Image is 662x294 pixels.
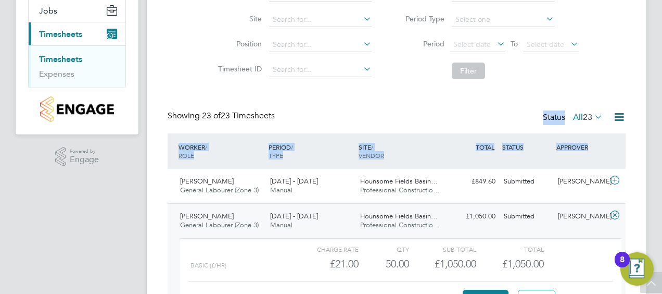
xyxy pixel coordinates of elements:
[500,173,554,190] div: Submitted
[29,22,125,45] button: Timesheets
[476,243,543,255] div: Total
[452,63,485,79] button: Filter
[215,39,262,48] label: Position
[500,208,554,225] div: Submitted
[409,255,476,273] div: £1,050.00
[270,186,292,194] span: Manual
[620,252,654,286] button: Open Resource Center, 8 new notifications
[356,138,446,165] div: SITE
[445,173,500,190] div: £849.60
[180,177,234,186] span: [PERSON_NAME]
[179,151,194,160] span: ROLE
[360,177,438,186] span: Hounsome Fields Basin…
[39,6,57,16] span: Jobs
[269,151,283,160] span: TYPE
[583,112,592,123] span: 23
[476,143,494,151] span: TOTAL
[70,147,99,156] span: Powered by
[398,39,444,48] label: Period
[40,96,113,122] img: countryside-properties-logo-retina.png
[176,138,266,165] div: WORKER
[360,212,438,220] span: Hounsome Fields Basin…
[573,112,603,123] label: All
[39,29,82,39] span: Timesheets
[360,220,440,229] span: Professional Constructio…
[70,155,99,164] span: Engage
[270,212,318,220] span: [DATE] - [DATE]
[202,111,221,121] span: 23 of
[28,96,126,122] a: Go to home page
[269,38,372,52] input: Search for...
[270,220,292,229] span: Manual
[29,45,125,88] div: Timesheets
[215,64,262,73] label: Timesheet ID
[453,40,491,49] span: Select date
[39,54,82,64] a: Timesheets
[543,111,605,125] div: Status
[215,14,262,23] label: Site
[168,111,277,121] div: Showing
[205,143,207,151] span: /
[180,212,234,220] span: [PERSON_NAME]
[180,186,259,194] span: General Labourer (Zone 3)
[269,13,372,27] input: Search for...
[371,143,373,151] span: /
[291,143,293,151] span: /
[554,208,608,225] div: [PERSON_NAME]
[359,151,384,160] span: VENDOR
[55,147,99,167] a: Powered byEngage
[554,173,608,190] div: [PERSON_NAME]
[359,243,409,255] div: QTY
[270,177,318,186] span: [DATE] - [DATE]
[620,260,625,273] div: 8
[500,138,554,156] div: STATUS
[359,255,409,273] div: 50.00
[180,220,259,229] span: General Labourer (Zone 3)
[291,255,359,273] div: £21.00
[445,208,500,225] div: £1,050.00
[398,14,444,23] label: Period Type
[269,63,372,77] input: Search for...
[190,262,226,269] span: Basic (£/HR)
[266,138,356,165] div: PERIOD
[39,69,74,79] a: Expenses
[409,243,476,255] div: Sub Total
[202,111,275,121] span: 23 Timesheets
[452,13,554,27] input: Select one
[360,186,440,194] span: Professional Constructio…
[507,37,521,51] span: To
[502,258,544,270] span: £1,050.00
[291,243,359,255] div: Charge rate
[527,40,564,49] span: Select date
[554,138,608,156] div: APPROVER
